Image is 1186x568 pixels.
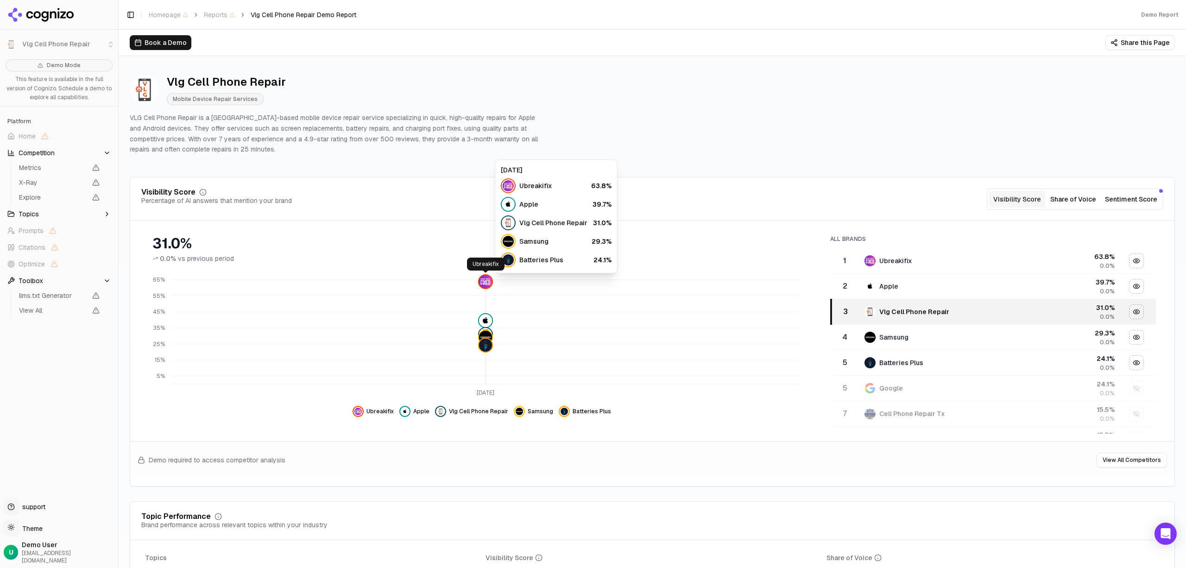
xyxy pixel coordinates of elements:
span: X-Ray [19,178,87,187]
div: Ubreakifix [879,256,912,265]
button: Show google data [1129,381,1144,396]
div: 63.8 % [1029,252,1115,261]
span: Topics [145,553,167,562]
tr: 2appleApple39.7%0.0%Hide apple data [831,274,1156,299]
tspan: [DATE] [477,389,494,397]
span: Mobile Device Repair Services [167,93,264,105]
tspan: 45% [153,308,165,316]
span: 0.0% [1100,288,1115,295]
img: samsung [516,408,523,415]
img: ubreakifix [479,275,492,288]
div: 15.5 % [1029,430,1115,440]
button: Hide batteries plus data [1129,355,1144,370]
button: Hide ubreakifix data [353,406,394,417]
button: Hide batteries plus data [559,406,611,417]
span: Home [19,132,36,141]
div: Vlg Cell Phone Repair [167,75,286,89]
span: Demo required to access competitor analysis [149,455,285,465]
div: Samsung [879,333,908,342]
span: llms.txt Generator [19,291,87,300]
tspan: 5% [157,372,165,380]
div: Topic Performance [141,513,211,520]
span: Apple [413,408,429,415]
span: View All [19,306,87,315]
img: vlg cell phone repair [479,328,492,341]
span: 0.0% [1100,415,1115,423]
span: Demo User [22,540,114,549]
span: [EMAIL_ADDRESS][DOMAIN_NAME] [22,549,114,564]
nav: breadcrumb [149,10,356,19]
button: Show cell phone repair tx data [1129,406,1144,421]
span: Ubreakifix [366,408,394,415]
img: vlg cell phone repair [864,306,876,317]
button: Hide vlg cell phone repair data [1129,304,1144,319]
button: Share this Page [1105,35,1175,50]
div: 5 [835,357,855,368]
tspan: 25% [153,341,165,348]
img: ubreakifix [864,255,876,266]
div: 31.0 % [1029,303,1115,312]
span: Theme [19,524,43,533]
span: Prompts [19,226,44,235]
span: Metrics [19,163,87,172]
div: Vlg Cell Phone Repair [879,307,949,316]
span: 0.0% [1100,313,1115,321]
p: VLG Cell Phone Repair is a [GEOGRAPHIC_DATA]-based mobile device repair service specializing in q... [130,113,545,155]
button: Topics [4,207,114,221]
tspan: 65% [153,276,165,284]
button: Competition [4,145,114,160]
div: 2 [835,281,855,292]
tspan: 35% [153,324,165,332]
span: Citations [19,243,45,252]
div: Visibility Score [141,189,196,196]
span: 0.0% [1100,364,1115,372]
img: VLG Cell Phone Repair [130,75,159,105]
button: Hide samsung data [514,406,553,417]
span: Demo Mode [47,62,81,69]
img: google [864,383,876,394]
tr: 15.5%Show cpr cell phone repair data [831,427,1156,452]
span: Toolbox [19,276,43,285]
img: batteries plus [479,339,492,352]
span: Vlg Cell Phone Repair Demo Report [251,10,356,19]
div: All Brands [830,235,1156,243]
img: vlg cell phone repair [437,408,444,415]
span: Explore [19,193,87,202]
button: Book a Demo [130,35,191,50]
tr: 5googleGoogle24.1%0.0%Show google data [831,376,1156,401]
div: Platform [4,114,114,129]
p: This feature is available in the full version of Cognizo. Schedule a demo to explore all capabili... [6,75,113,102]
div: 5 [835,383,855,394]
span: 0.0% [1100,390,1115,397]
div: 15.5 % [1029,405,1115,414]
span: U [9,548,13,557]
button: Hide ubreakifix data [1129,253,1144,268]
img: apple [864,281,876,292]
div: Apple [879,282,898,291]
img: apple [479,314,492,327]
div: Open Intercom Messenger [1154,523,1177,545]
span: Competition [19,148,55,158]
button: Visibility Score [989,191,1045,208]
img: samsung [479,331,492,344]
span: Reports [204,10,235,19]
span: 0.0% [1100,339,1115,346]
tr: 5batteries plusBatteries Plus24.1%0.0%Hide batteries plus data [831,350,1156,376]
p: Ubreakifix [473,260,499,268]
img: cell phone repair tx [864,408,876,419]
div: Google [879,384,903,393]
button: Toolbox [4,273,114,288]
div: Cell Phone Repair Tx [879,409,945,418]
button: Show cpr cell phone repair data [1129,432,1144,447]
img: ubreakifix [354,408,362,415]
div: Visibility Score [486,553,543,562]
div: 1 [835,255,855,266]
div: Brand performance across relevant topics within your industry [141,520,328,530]
span: support [19,502,45,511]
span: Batteries Plus [573,408,611,415]
div: Share of Voice [826,553,882,562]
tspan: 55% [153,292,165,300]
span: vs previous period [178,254,234,263]
img: batteries plus [864,357,876,368]
span: Optimize [19,259,45,269]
